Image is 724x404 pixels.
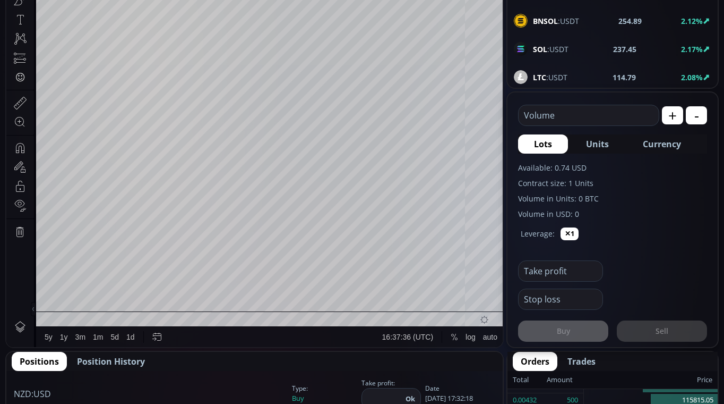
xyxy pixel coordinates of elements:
div: 114737.11 [214,26,246,34]
div: 1D [51,24,68,34]
div: 115849.62 [255,26,288,34]
div: Bitcoin [68,24,100,34]
b: LTC [533,72,546,82]
div: 115349.71 [133,26,165,34]
div: BTC [35,24,51,34]
span: Trades [567,355,596,368]
div: Amount [547,373,573,387]
button: Units [570,134,625,154]
div: O [126,26,132,34]
div: Volume [35,38,57,46]
button: Lots [518,134,568,154]
span: Orders [521,355,549,368]
b: 2.17% [681,44,703,54]
div: D [90,6,96,14]
button: Currency [627,134,697,154]
b: 114.79 [613,72,636,83]
b: 2.12% [681,16,703,26]
b: BNSOL [533,16,558,26]
button: + [662,106,683,124]
label: Available: 0.74 USD [518,162,707,173]
label: Leverage: [521,228,555,239]
div: H [168,26,174,34]
button: - [686,106,707,124]
b: 254.89 [618,15,642,27]
div: Indicators [198,6,230,14]
label: Contract size: 1 Units [518,178,707,189]
button: Positions [12,352,67,371]
b: 237.45 [613,44,636,55]
b: 2.08% [681,72,703,82]
div: Market open [108,24,118,34]
label: Volume in USD: 0 [518,208,707,220]
div: L [210,26,214,34]
span: :USD [14,388,51,400]
div: Price [573,373,712,387]
label: Volume in Units: 0 BTC [518,193,707,204]
button: Trades [559,352,604,371]
button: ✕1 [561,228,579,240]
div: 7.224K [62,38,83,46]
div: +499.91 (+0.43%) [291,26,346,34]
span: :USDT [533,15,579,27]
span: Positions [20,355,59,368]
span: Lots [534,138,552,150]
span: :USDT [533,44,568,55]
span: Position History [77,355,145,368]
span: Units [586,138,609,150]
span: Currency [643,138,681,150]
button: Position History [69,352,153,371]
b: NZD [14,388,31,400]
div: Hide Drawings Toolbar [24,372,29,386]
b: SOL [533,44,547,54]
div: Compare [143,6,174,14]
div:  [10,142,18,152]
span: :USDT [533,72,567,83]
div: C [250,26,255,34]
div: Total [513,373,547,387]
button: Orders [513,352,557,371]
div: 116009.62 [174,26,206,34]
